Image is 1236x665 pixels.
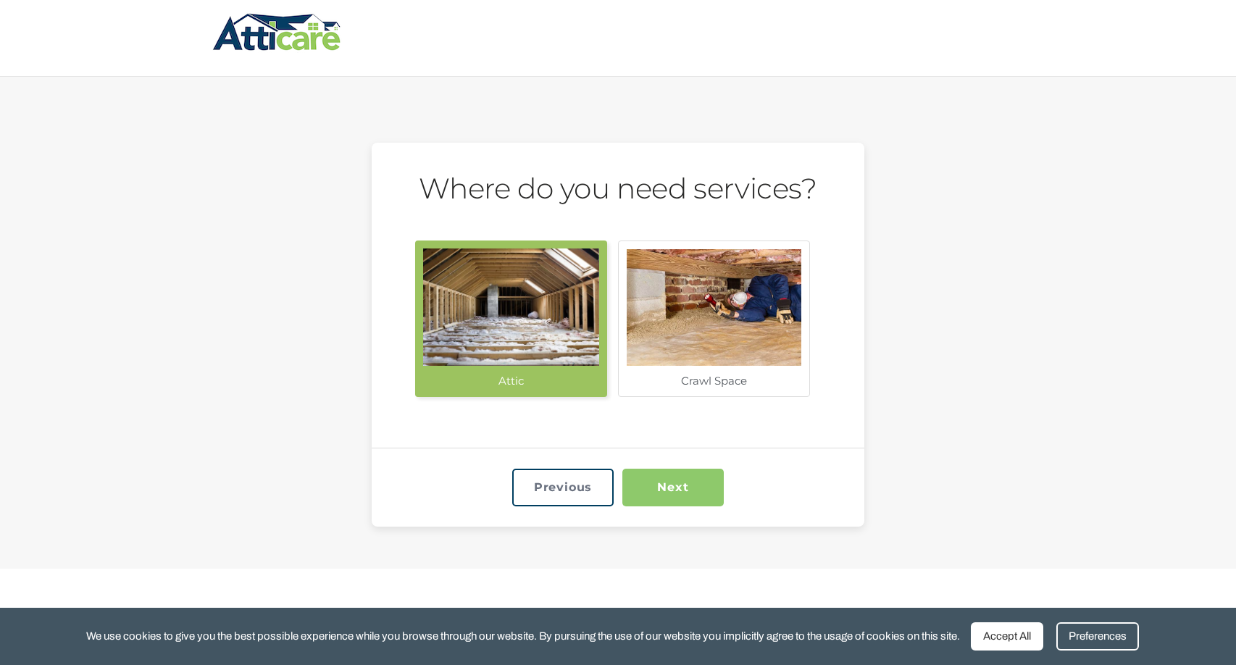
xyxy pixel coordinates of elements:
input: Previous [512,469,614,506]
img: New-Ad-back-Image-e1690110890290.jpg [419,245,603,369]
div: Preferences [1056,622,1139,651]
div: Accept All [971,622,1043,651]
input: Next [622,469,724,506]
h2: Where do you need services? [372,143,864,229]
img: crawlspace.jpeg [623,246,805,369]
span: We use cookies to give you the best possible experience while you browse through our website. By ... [86,627,960,645]
span: Attic [419,369,603,393]
span: Crawl Space [623,369,805,393]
